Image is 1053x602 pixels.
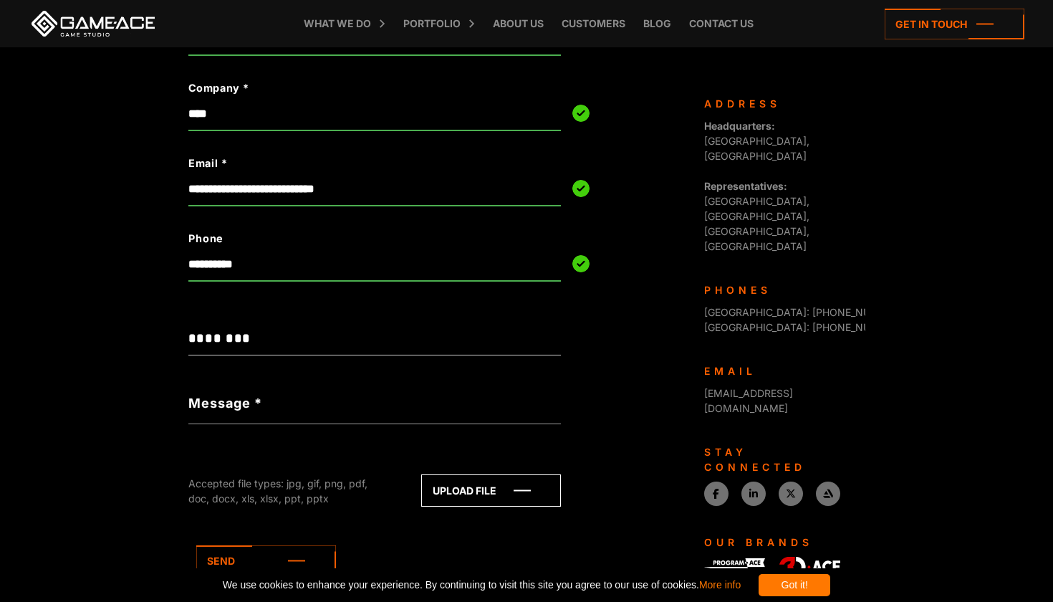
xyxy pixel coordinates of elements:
label: Phone [188,231,486,247]
a: Upload file [421,474,561,507]
a: Send [196,545,336,576]
span: [GEOGRAPHIC_DATA]: [PHONE_NUMBER] [704,321,902,333]
a: Get in touch [885,9,1024,39]
div: Accepted file types: jpg, gif, png, pdf, doc, docx, xls, xlsx, ppt, pptx [188,476,389,506]
label: Message * [188,393,262,413]
div: Phones [704,282,855,297]
span: We use cookies to enhance your experience. By continuing to visit this site you agree to our use ... [223,574,741,596]
label: Company * [188,80,486,96]
span: [GEOGRAPHIC_DATA], [GEOGRAPHIC_DATA], [GEOGRAPHIC_DATA], [GEOGRAPHIC_DATA] [704,180,809,252]
strong: Representatives: [704,180,787,192]
div: Address [704,96,855,111]
span: [GEOGRAPHIC_DATA], [GEOGRAPHIC_DATA] [704,120,809,162]
img: Program-Ace [704,558,765,575]
a: [EMAIL_ADDRESS][DOMAIN_NAME] [704,387,793,414]
label: Email * [188,156,486,171]
div: Email [704,363,855,378]
a: More info [699,579,741,591]
div: Our Brands [704,535,855,550]
strong: Headquarters: [704,120,775,132]
div: Got it! [759,574,830,596]
div: Stay connected [704,444,855,474]
img: 3D-Ace [779,557,840,577]
span: [GEOGRAPHIC_DATA]: [PHONE_NUMBER] [704,306,902,318]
